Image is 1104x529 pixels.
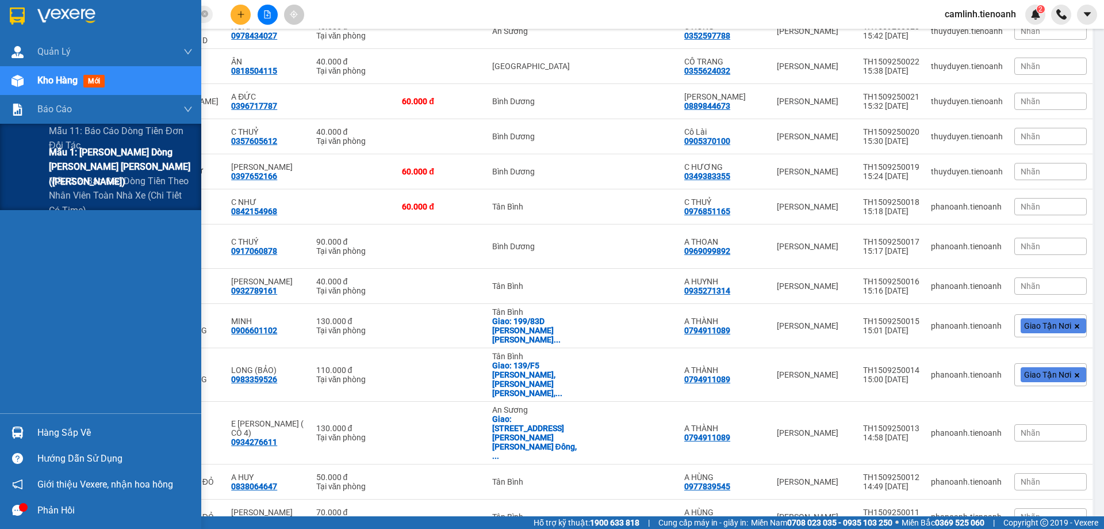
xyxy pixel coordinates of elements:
[492,26,583,36] div: An Sương
[684,127,765,136] div: Cô Lài
[777,477,852,486] div: [PERSON_NAME]
[231,31,277,40] div: 0978434027
[37,102,72,116] span: Báo cáo
[492,477,583,486] div: Tân Bình
[863,207,919,216] div: 15:18 [DATE]
[1037,5,1045,13] sup: 2
[11,46,24,58] img: warehouse-icon
[49,124,193,153] span: Mẫu 11: Báo cáo dòng tiền đơn đối tác
[684,66,730,75] div: 0355624032
[231,473,304,482] div: A HUY
[316,482,391,491] div: Tại văn phòng
[684,424,765,433] div: A THÀNH
[231,437,277,447] div: 0934276611
[863,237,919,246] div: TH1509250017
[316,31,391,40] div: Tại văn phòng
[1021,202,1040,211] span: Nhãn
[534,516,639,529] span: Hỗ trợ kỹ thuật:
[316,286,391,295] div: Tại văn phòng
[231,375,277,384] div: 0983359526
[231,286,277,295] div: 0932789161
[684,433,730,442] div: 0794911089
[684,101,730,111] div: 0889844673
[231,366,304,375] div: LONG (BẢO)
[263,10,271,18] span: file-add
[751,516,892,529] span: Miền Nam
[316,246,391,256] div: Tại văn phòng
[863,482,919,491] div: 14:49 [DATE]
[316,424,391,433] div: 130.000 đ
[1038,5,1042,13] span: 2
[931,281,1003,291] div: phanoanh.tienoanh
[37,44,71,59] span: Quản Lý
[12,453,23,464] span: question-circle
[83,75,105,87] span: mới
[231,237,304,246] div: C THUÝ
[492,132,583,141] div: Bình Dương
[316,136,391,146] div: Tại văn phòng
[1021,62,1040,71] span: Nhãn
[684,57,765,66] div: CÔ TRANG
[231,127,304,136] div: C THUỶ
[684,277,765,286] div: A HUYNH
[316,317,391,326] div: 130.000 đ
[684,136,730,146] div: 0905370100
[492,512,583,522] div: Tân Bình
[863,92,919,101] div: TH1509250021
[787,518,892,527] strong: 0708 023 035 - 0935 103 250
[183,47,193,56] span: down
[777,62,852,71] div: [PERSON_NAME]
[863,127,919,136] div: TH1509250020
[931,321,1003,330] div: phanoanh.tienoanh
[316,473,391,482] div: 50.000 đ
[1040,519,1048,527] span: copyright
[684,317,765,326] div: A THÀNH
[777,512,852,522] div: [PERSON_NAME]
[10,7,25,25] img: logo-vxr
[684,92,765,101] div: HOÀI PHƯƠNG
[37,450,193,467] div: Hướng dẫn sử dụng
[931,62,1003,71] div: thuyduyen.tienoanh
[402,202,480,211] div: 60.000 đ
[1056,9,1067,20] img: phone-icon
[684,366,765,375] div: A THÀNH
[231,277,304,286] div: ANH VŨ
[316,237,391,246] div: 90.000 đ
[49,145,193,188] span: Mẫu 1: [PERSON_NAME] dòng [PERSON_NAME] [PERSON_NAME] ([PERSON_NAME])
[1021,512,1040,522] span: Nhãn
[863,57,919,66] div: TH1509250022
[201,9,208,20] span: close-circle
[863,317,919,326] div: TH1509250015
[231,317,304,326] div: MINH
[258,5,278,25] button: file-add
[183,105,193,114] span: down
[1021,97,1040,106] span: Nhãn
[316,66,391,75] div: Tại văn phòng
[1024,370,1071,380] span: Giao Tận Nơi
[492,405,583,414] div: An Sương
[554,335,561,344] span: ...
[1082,9,1092,20] span: caret-down
[777,281,852,291] div: [PERSON_NAME]
[492,281,583,291] div: Tân Bình
[231,101,277,111] div: 0396717787
[658,516,748,529] span: Cung cấp máy in - giấy in:
[1021,132,1040,141] span: Nhãn
[1021,477,1040,486] span: Nhãn
[931,370,1003,379] div: phanoanh.tienoanh
[231,419,304,437] div: E THANH ( CÔ 4)
[863,101,919,111] div: 15:32 [DATE]
[231,482,277,491] div: 0838064647
[11,104,24,116] img: solution-icon
[931,202,1003,211] div: phanoanh.tienoanh
[931,477,1003,486] div: phanoanh.tienoanh
[316,433,391,442] div: Tại văn phòng
[777,167,852,176] div: [PERSON_NAME]
[492,361,583,398] div: Giao: 139/F5 Lý Chính Thắng, Võ Thị Sáu, Quận 3, Hồ Chí Minh
[902,516,984,529] span: Miền Bắc
[863,66,919,75] div: 15:38 [DATE]
[290,10,298,18] span: aim
[863,277,919,286] div: TH1509250016
[936,7,1025,21] span: camlinh.tienoanh
[684,31,730,40] div: 0352597788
